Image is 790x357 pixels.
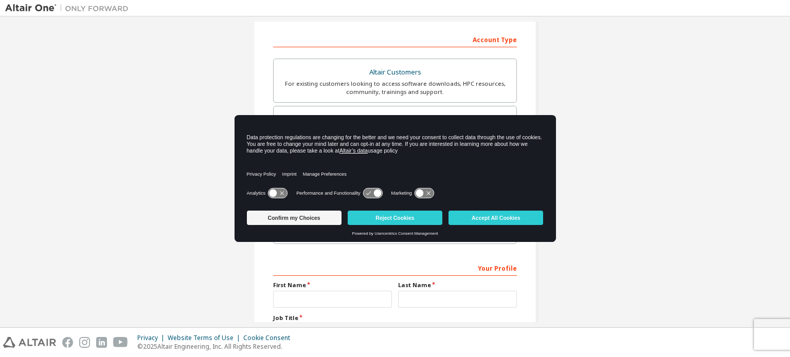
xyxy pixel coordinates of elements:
img: Altair One [5,3,134,13]
img: altair_logo.svg [3,337,56,348]
div: Students [280,112,510,127]
label: First Name [273,281,392,289]
img: linkedin.svg [96,337,107,348]
div: Account Type [273,31,517,47]
div: Cookie Consent [243,334,296,342]
div: Privacy [137,334,168,342]
div: Website Terms of Use [168,334,243,342]
div: Your Profile [273,259,517,276]
img: instagram.svg [79,337,90,348]
p: © 2025 Altair Engineering, Inc. All Rights Reserved. [137,342,296,351]
img: facebook.svg [62,337,73,348]
div: For existing customers looking to access software downloads, HPC resources, community, trainings ... [280,80,510,96]
label: Last Name [398,281,517,289]
img: youtube.svg [113,337,128,348]
label: Job Title [273,314,517,322]
div: Altair Customers [280,65,510,80]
